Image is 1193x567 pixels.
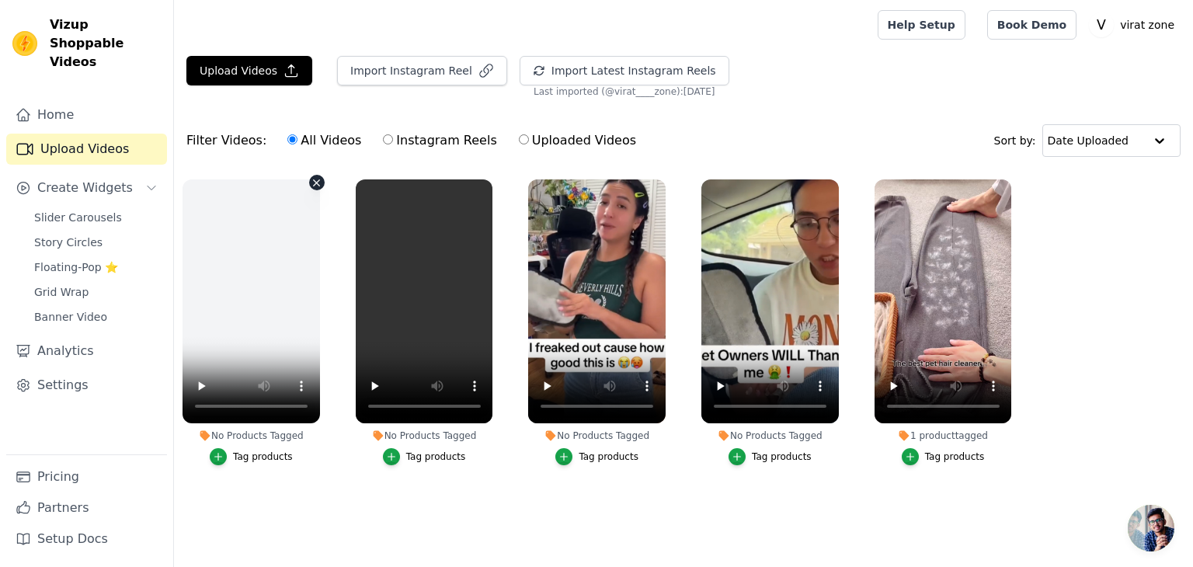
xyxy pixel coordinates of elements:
div: Tag products [925,450,985,463]
label: Uploaded Videos [518,130,637,151]
a: Analytics [6,336,167,367]
button: Tag products [383,448,466,465]
div: Tag products [752,450,812,463]
span: Last imported (@ virat____zone ): [DATE] [534,85,715,98]
a: Grid Wrap [25,281,167,303]
a: Story Circles [25,231,167,253]
div: Open chat [1128,505,1174,551]
input: All Videos [287,134,297,144]
div: Filter Videos: [186,123,645,158]
span: Story Circles [34,235,103,250]
span: Grid Wrap [34,284,89,300]
button: Tag products [902,448,985,465]
span: Banner Video [34,309,107,325]
label: All Videos [287,130,362,151]
div: No Products Tagged [528,430,666,442]
a: Partners [6,492,167,524]
span: Floating-Pop ⭐ [34,259,118,275]
a: Home [6,99,167,130]
text: V [1097,17,1106,33]
div: Sort by: [994,124,1181,157]
label: Instagram Reels [382,130,497,151]
div: No Products Tagged [701,430,839,442]
button: Import Latest Instagram Reels [520,56,729,85]
div: Tag products [233,450,293,463]
a: Help Setup [878,10,965,40]
div: No Products Tagged [183,430,320,442]
a: Floating-Pop ⭐ [25,256,167,278]
button: Tag products [210,448,293,465]
a: Book Demo [987,10,1076,40]
a: Setup Docs [6,524,167,555]
input: Instagram Reels [383,134,393,144]
div: No Products Tagged [356,430,493,442]
button: Create Widgets [6,172,167,203]
a: Upload Videos [6,134,167,165]
button: Tag products [729,448,812,465]
button: Video Delete [309,175,325,190]
p: virat zone [1114,11,1181,39]
a: Banner Video [25,306,167,328]
img: Vizup [12,31,37,56]
div: 1 product tagged [875,430,1012,442]
a: Slider Carousels [25,207,167,228]
a: Settings [6,370,167,401]
div: Tag products [406,450,466,463]
a: Pricing [6,461,167,492]
span: Vizup Shoppable Videos [50,16,161,71]
button: Upload Videos [186,56,312,85]
button: Import Instagram Reel [337,56,507,85]
div: Tag products [579,450,638,463]
button: V virat zone [1089,11,1181,39]
span: Create Widgets [37,179,133,197]
button: Tag products [555,448,638,465]
span: Slider Carousels [34,210,122,225]
input: Uploaded Videos [519,134,529,144]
